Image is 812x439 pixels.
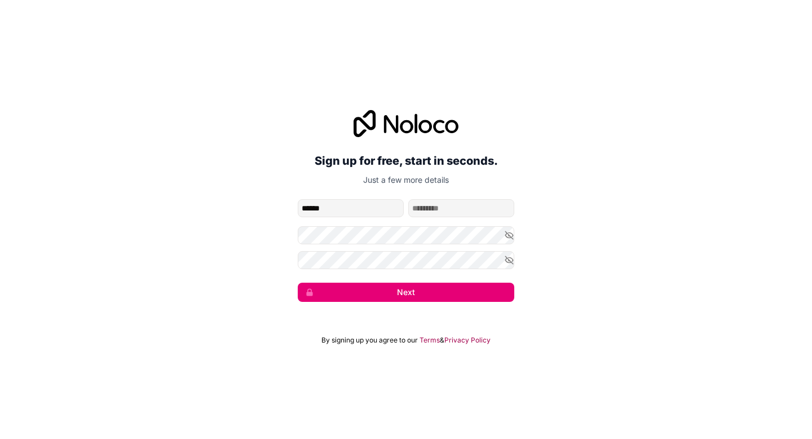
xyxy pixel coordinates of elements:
[298,199,404,217] input: given-name
[440,336,444,345] span: &
[298,174,514,186] p: Just a few more details
[420,336,440,345] a: Terms
[298,251,514,269] input: Confirm password
[321,336,418,345] span: By signing up you agree to our
[298,283,514,302] button: Next
[408,199,514,217] input: family-name
[298,226,514,244] input: Password
[298,151,514,171] h2: Sign up for free, start in seconds.
[444,336,491,345] a: Privacy Policy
